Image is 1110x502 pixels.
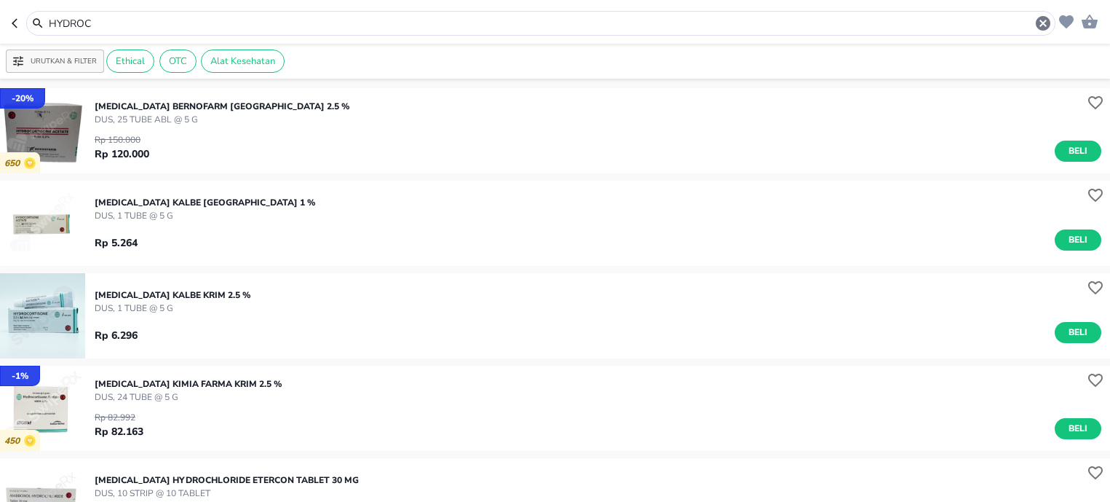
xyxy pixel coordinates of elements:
[107,55,154,68] span: Ethical
[201,50,285,73] div: Alat Kesehatan
[160,55,196,68] span: OTC
[95,209,315,222] p: DUS, 1 TUBE @ 5 G
[95,100,349,113] p: [MEDICAL_DATA] Bernofarm [GEOGRAPHIC_DATA] 2.5 %
[47,16,1034,31] input: Cari 4000+ produk di sini
[1066,421,1090,436] span: Beli
[1055,418,1101,439] button: Beli
[95,487,359,500] p: DUS, 10 STRIP @ 10 TABLET
[95,113,349,126] p: DUS, 25 TUBE ABL @ 5 G
[95,302,250,315] p: DUS, 1 TUBE @ 5 G
[95,474,359,487] p: [MEDICAL_DATA] HYDROCHLORIDE Etercon TABLET 30 MG
[1066,232,1090,248] span: Beli
[159,50,197,73] div: OTC
[1066,325,1090,340] span: Beli
[95,146,149,162] p: Rp 120.000
[31,56,97,67] p: Urutkan & Filter
[95,377,282,391] p: [MEDICAL_DATA] Kimia Farma KRIM 2.5 %
[1066,144,1090,159] span: Beli
[95,424,143,439] p: Rp 82.163
[6,50,104,73] button: Urutkan & Filter
[95,235,138,251] p: Rp 5.264
[95,411,143,424] p: Rp 82.992
[95,328,138,343] p: Rp 6.296
[95,196,315,209] p: [MEDICAL_DATA] Kalbe [GEOGRAPHIC_DATA] 1 %
[12,92,33,105] p: - 20 %
[1055,230,1101,251] button: Beli
[202,55,284,68] span: Alat Kesehatan
[1055,322,1101,343] button: Beli
[4,158,24,169] p: 650
[12,369,28,383] p: - 1 %
[95,391,282,404] p: DUS, 24 TUBE @ 5 G
[95,289,250,302] p: [MEDICAL_DATA] Kalbe KRIM 2.5 %
[4,436,24,447] p: 450
[1055,141,1101,162] button: Beli
[106,50,154,73] div: Ethical
[95,133,149,146] p: Rp 150.000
